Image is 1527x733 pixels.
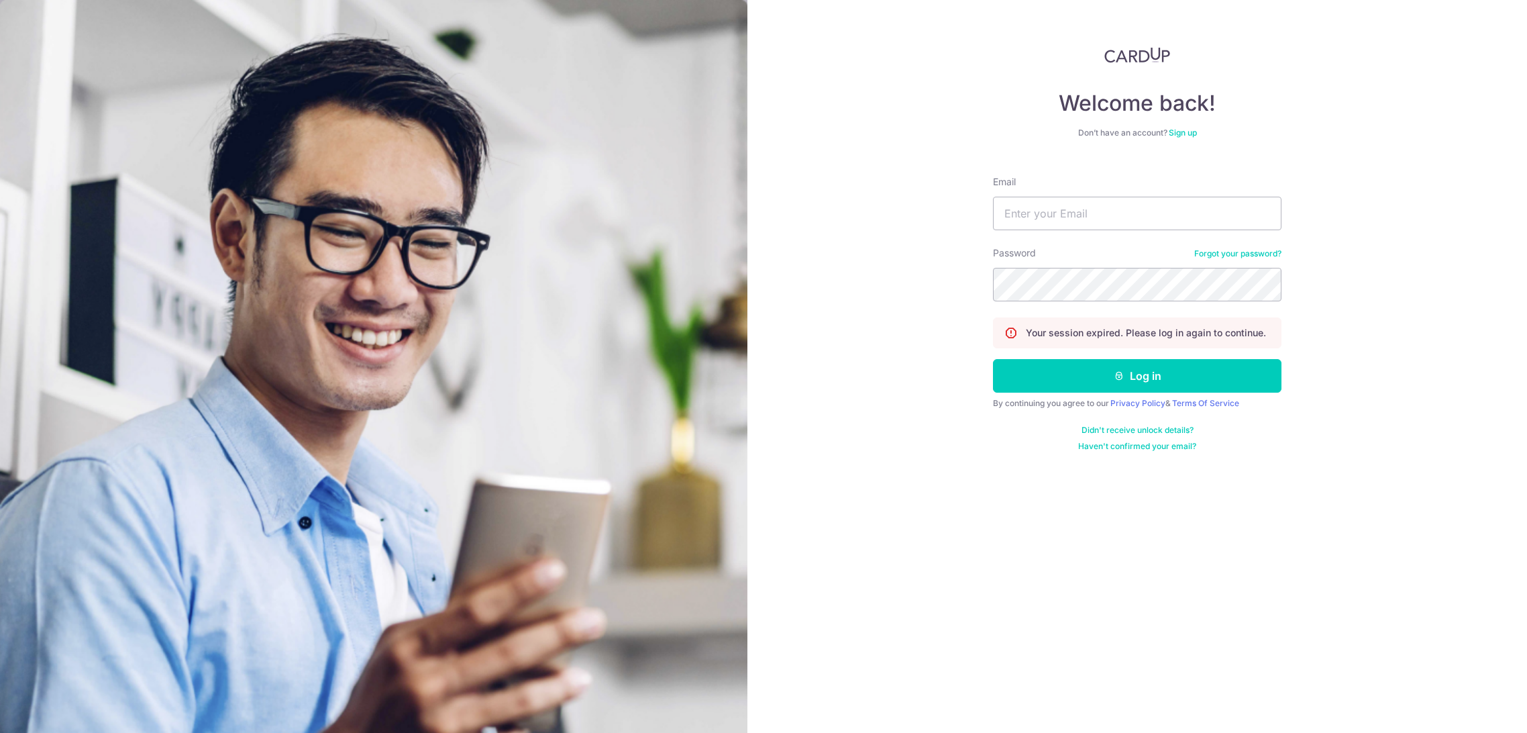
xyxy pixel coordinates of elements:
img: CardUp Logo [1104,47,1170,63]
label: Password [993,246,1036,260]
a: Forgot your password? [1194,248,1281,259]
a: Privacy Policy [1110,398,1165,408]
a: Didn't receive unlock details? [1082,425,1194,436]
h4: Welcome back! [993,90,1281,117]
p: Your session expired. Please log in again to continue. [1026,326,1266,340]
button: Log in [993,359,1281,393]
input: Enter your Email [993,197,1281,230]
div: By continuing you agree to our & [993,398,1281,409]
a: Sign up [1169,128,1197,138]
div: Don’t have an account? [993,128,1281,138]
a: Haven't confirmed your email? [1078,441,1196,452]
a: Terms Of Service [1172,398,1239,408]
label: Email [993,175,1016,189]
